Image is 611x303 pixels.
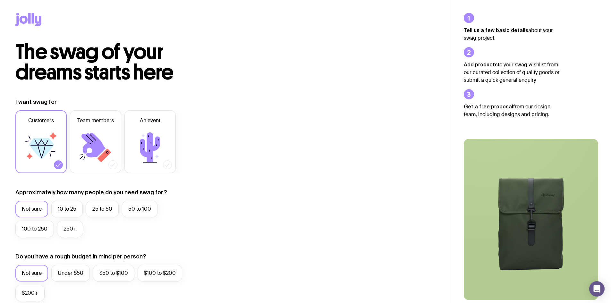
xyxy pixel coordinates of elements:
[28,117,54,124] span: Customers
[140,117,160,124] span: An event
[464,61,560,84] p: to your swag wishlist from our curated collection of quality goods or submit a quick general enqu...
[122,201,157,217] label: 50 to 100
[464,27,528,33] strong: Tell us a few basic details
[15,221,54,237] label: 100 to 250
[86,201,119,217] label: 25 to 50
[589,281,605,297] div: Open Intercom Messenger
[51,201,83,217] label: 10 to 25
[57,221,83,237] label: 250+
[138,265,182,282] label: $100 to $200
[464,26,560,42] p: about your swag project.
[15,98,57,106] label: I want swag for
[51,265,90,282] label: Under $50
[15,253,146,260] label: Do you have a rough budget in mind per person?
[15,265,48,282] label: Not sure
[464,103,560,118] p: from our design team, including designs and pricing.
[15,189,167,196] label: Approximately how many people do you need swag for?
[464,62,498,67] strong: Add products
[464,104,513,109] strong: Get a free proposal
[15,39,174,85] span: The swag of your dreams starts here
[93,265,134,282] label: $50 to $100
[15,285,45,301] label: $200+
[15,201,48,217] label: Not sure
[77,117,114,124] span: Team members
